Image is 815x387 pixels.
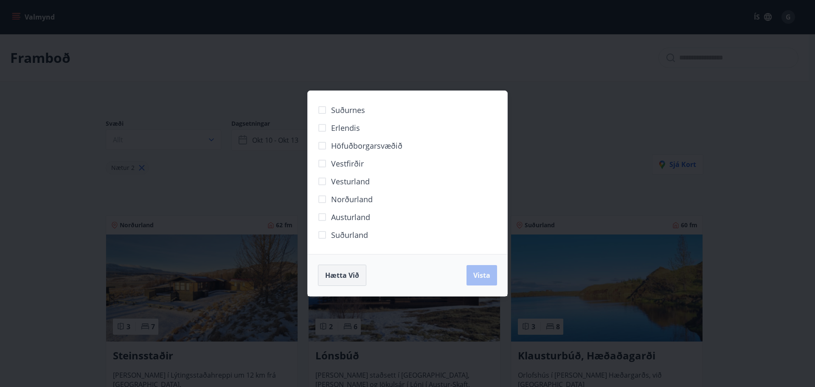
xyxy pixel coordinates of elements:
[325,271,359,280] span: Hætta við
[318,265,366,286] button: Hætta við
[331,229,368,240] span: Suðurland
[331,122,360,133] span: Erlendis
[331,194,373,205] span: Norðurland
[331,140,402,151] span: Höfuðborgarsvæðið
[331,176,370,187] span: Vesturland
[331,105,365,116] span: Suðurnes
[331,158,364,169] span: Vestfirðir
[331,212,370,223] span: Austurland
